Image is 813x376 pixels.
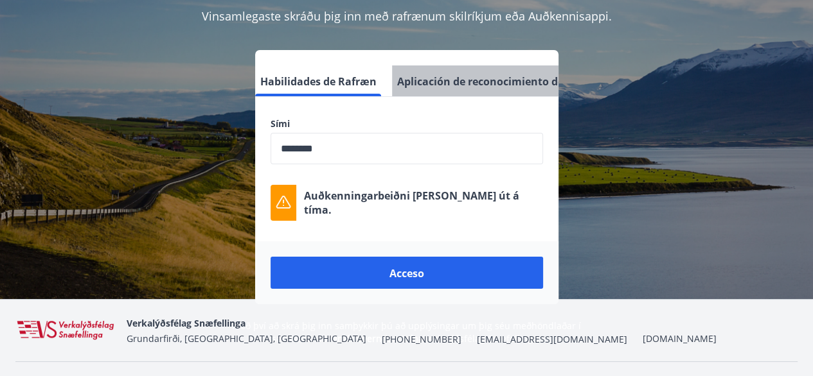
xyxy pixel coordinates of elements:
[304,189,519,217] font: Auðkenningarbeiðni [PERSON_NAME] út á tíma.
[127,332,366,345] font: Grundarfirði, [GEOGRAPHIC_DATA], [GEOGRAPHIC_DATA]
[202,8,612,24] font: Vinsamlegaste skráðu þig inn með rafrænum skilríkjum eða Auðkennisappi.
[15,320,116,341] img: WvRpJk2u6KDFA1HvFrCJUzbr97ECa5dHUCvez65j.png
[271,117,290,130] font: Sími
[477,333,627,345] font: [EMAIL_ADDRESS][DOMAIN_NAME]
[260,74,377,89] font: Habilidades de Rafræn
[643,332,717,345] a: [DOMAIN_NAME]
[389,266,424,280] font: Acceso
[397,74,596,89] font: Aplicación de reconocimiento de audio
[127,317,246,329] font: Verkalýðsfélag Snæfellinga
[382,333,461,345] font: [PHONE_NUMBER]
[271,257,543,289] button: Acceso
